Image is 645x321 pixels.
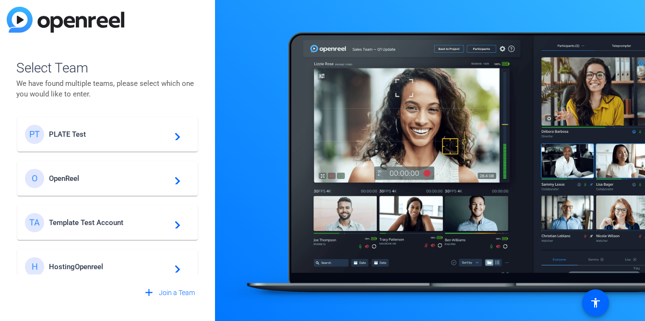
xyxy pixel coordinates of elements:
[25,169,44,188] div: O
[49,262,169,271] span: HostingOpenreel
[159,288,195,298] span: Join a Team
[143,287,155,299] mat-icon: add
[49,218,169,227] span: Template Test Account
[169,261,180,273] mat-icon: navigate_next
[49,130,169,139] span: PLATE Test
[169,217,180,228] mat-icon: navigate_next
[16,58,199,78] span: Select Team
[169,173,180,184] mat-icon: navigate_next
[49,174,169,183] span: OpenReel
[139,284,199,301] button: Join a Team
[25,213,44,232] div: TA
[25,125,44,144] div: PT
[7,7,124,33] img: blue-gradient.svg
[25,257,44,276] div: H
[16,78,199,99] p: We have found multiple teams, please select which one you would like to enter.
[590,297,601,309] mat-icon: accessibility
[169,129,180,140] mat-icon: navigate_next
